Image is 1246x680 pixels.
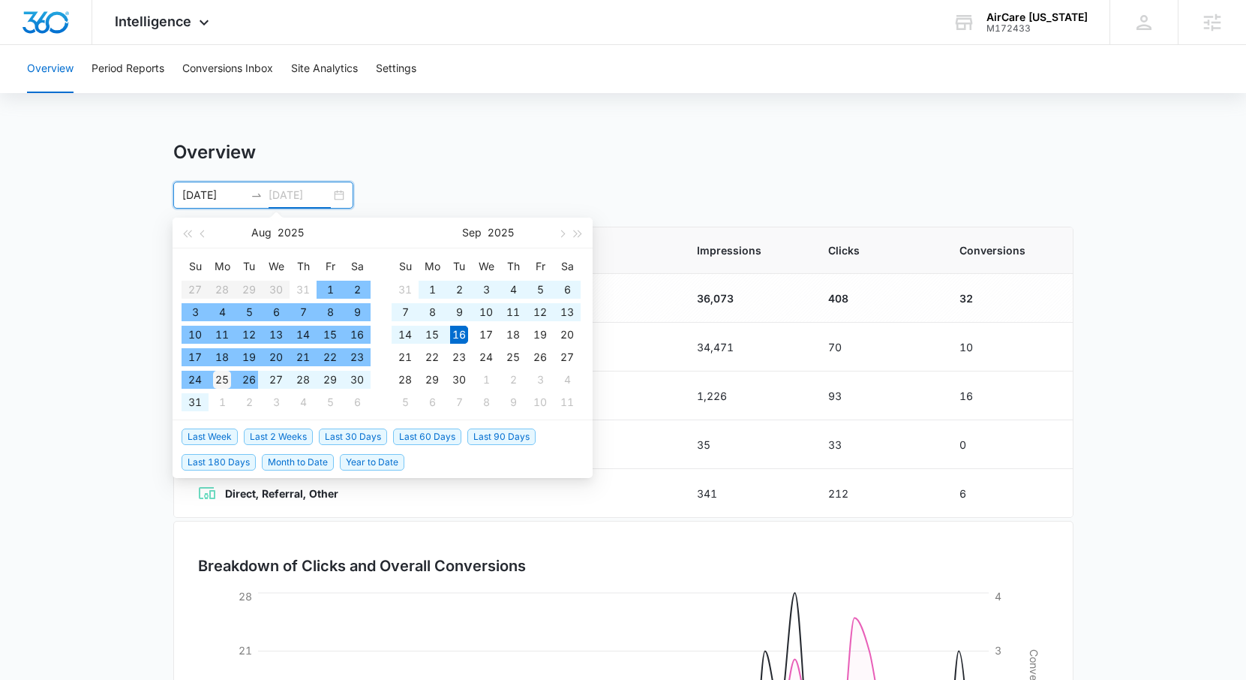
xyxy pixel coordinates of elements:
td: 2025-08-29 [317,369,344,391]
td: 10 [941,323,1073,372]
div: 5 [531,281,549,299]
div: 3 [186,303,204,321]
div: 19 [240,348,258,366]
span: Last 30 Days [319,429,387,445]
div: account name [986,11,1088,23]
div: 11 [504,303,522,321]
div: 25 [213,371,231,389]
th: Tu [446,254,473,278]
td: 2025-09-01 [419,278,446,301]
div: 13 [267,326,285,344]
div: account id [986,23,1088,34]
td: 2025-10-10 [527,391,554,414]
span: Month to Date [262,454,334,471]
td: 2025-08-02 [344,278,371,301]
div: 3 [267,393,285,411]
div: 21 [396,348,414,366]
td: 2025-08-06 [263,301,290,323]
div: 11 [213,326,231,344]
td: 2025-09-03 [263,391,290,414]
td: 2025-09-05 [317,391,344,414]
td: 2025-09-06 [344,391,371,414]
div: 11 [558,393,576,411]
td: 2025-09-16 [446,323,473,346]
div: 9 [450,303,468,321]
td: 2025-09-18 [500,323,527,346]
td: 2025-08-16 [344,323,371,346]
td: 32 [941,274,1073,323]
td: 341 [679,469,810,518]
input: End date [269,187,331,203]
td: 2025-09-25 [500,346,527,369]
div: 30 [348,371,366,389]
span: Conversions [959,242,1049,258]
th: Sa [344,254,371,278]
div: 14 [294,326,312,344]
h1: Overview [173,141,256,164]
div: 6 [267,303,285,321]
h3: Breakdown of Clicks and Overall Conversions [198,555,526,577]
button: 2025 [278,218,304,248]
div: 6 [558,281,576,299]
th: We [263,254,290,278]
button: Settings [376,45,416,93]
td: 2025-10-06 [419,391,446,414]
td: 2025-09-30 [446,369,473,391]
span: to [251,189,263,201]
td: 2025-09-12 [527,301,554,323]
div: 2 [450,281,468,299]
div: 8 [321,303,339,321]
th: Fr [527,254,554,278]
div: 15 [321,326,339,344]
td: 2025-09-11 [500,301,527,323]
td: 2025-09-10 [473,301,500,323]
div: 8 [477,393,495,411]
div: 8 [423,303,441,321]
td: 2025-09-26 [527,346,554,369]
td: 2025-09-27 [554,346,581,369]
div: 9 [504,393,522,411]
td: 2025-10-05 [392,391,419,414]
div: 20 [558,326,576,344]
td: 2025-09-17 [473,323,500,346]
td: 2025-09-13 [554,301,581,323]
td: 2025-08-27 [263,369,290,391]
div: 6 [423,393,441,411]
td: 2025-09-02 [236,391,263,414]
td: 0 [941,420,1073,469]
td: 2025-08-14 [290,323,317,346]
td: 2025-08-08 [317,301,344,323]
div: 16 [348,326,366,344]
div: 26 [240,371,258,389]
td: 2025-10-11 [554,391,581,414]
td: 2025-08-11 [209,323,236,346]
td: 2025-08-20 [263,346,290,369]
td: 6 [941,469,1073,518]
div: 29 [321,371,339,389]
td: 2025-08-30 [344,369,371,391]
td: 2025-09-28 [392,369,419,391]
td: 2025-10-03 [527,369,554,391]
td: 2025-08-28 [290,369,317,391]
th: Tu [236,254,263,278]
tspan: 21 [239,644,252,657]
div: 27 [558,348,576,366]
td: 2025-08-05 [236,301,263,323]
div: 28 [396,371,414,389]
td: 212 [810,469,941,518]
tspan: 3 [995,644,1001,657]
th: Mo [209,254,236,278]
div: 6 [348,393,366,411]
td: 2025-09-29 [419,369,446,391]
th: Sa [554,254,581,278]
td: 2025-08-10 [182,323,209,346]
span: Clicks [828,242,923,258]
span: Year to Date [340,454,404,471]
div: 4 [213,303,231,321]
input: Start date [182,187,245,203]
td: 2025-08-21 [290,346,317,369]
td: 2025-08-15 [317,323,344,346]
div: 30 [450,371,468,389]
td: 70 [810,323,941,372]
div: 31 [186,393,204,411]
